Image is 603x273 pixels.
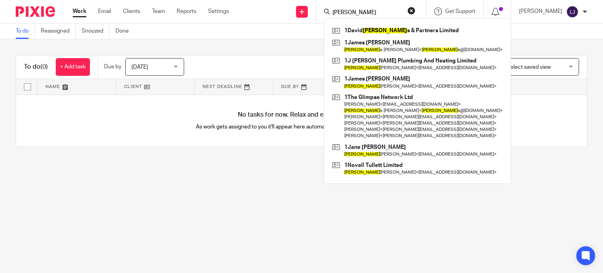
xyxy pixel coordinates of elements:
a: Snoozed [82,24,110,39]
img: svg%3E [566,5,579,18]
a: + Add task [56,58,90,76]
a: Reassigned [41,24,76,39]
a: Work [73,7,86,15]
input: Search [332,9,402,16]
a: Reports [177,7,196,15]
span: [DATE] [132,64,148,70]
a: Settings [208,7,229,15]
span: Select saved view [507,64,551,70]
a: Team [152,7,165,15]
span: (0) [40,64,48,70]
h4: No tasks for now. Relax and enjoy your day! [16,111,587,119]
p: Due by [104,63,121,71]
a: Email [98,7,111,15]
h1: To do [24,63,48,71]
button: Clear [407,7,415,15]
p: [PERSON_NAME] [519,7,562,15]
a: Done [115,24,135,39]
a: Clients [123,7,140,15]
img: Pixie [16,6,55,17]
span: Get Support [445,9,475,14]
a: To do [16,24,35,39]
p: As work gets assigned to you it'll appear here automatically, helping you stay organised. [159,123,444,131]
